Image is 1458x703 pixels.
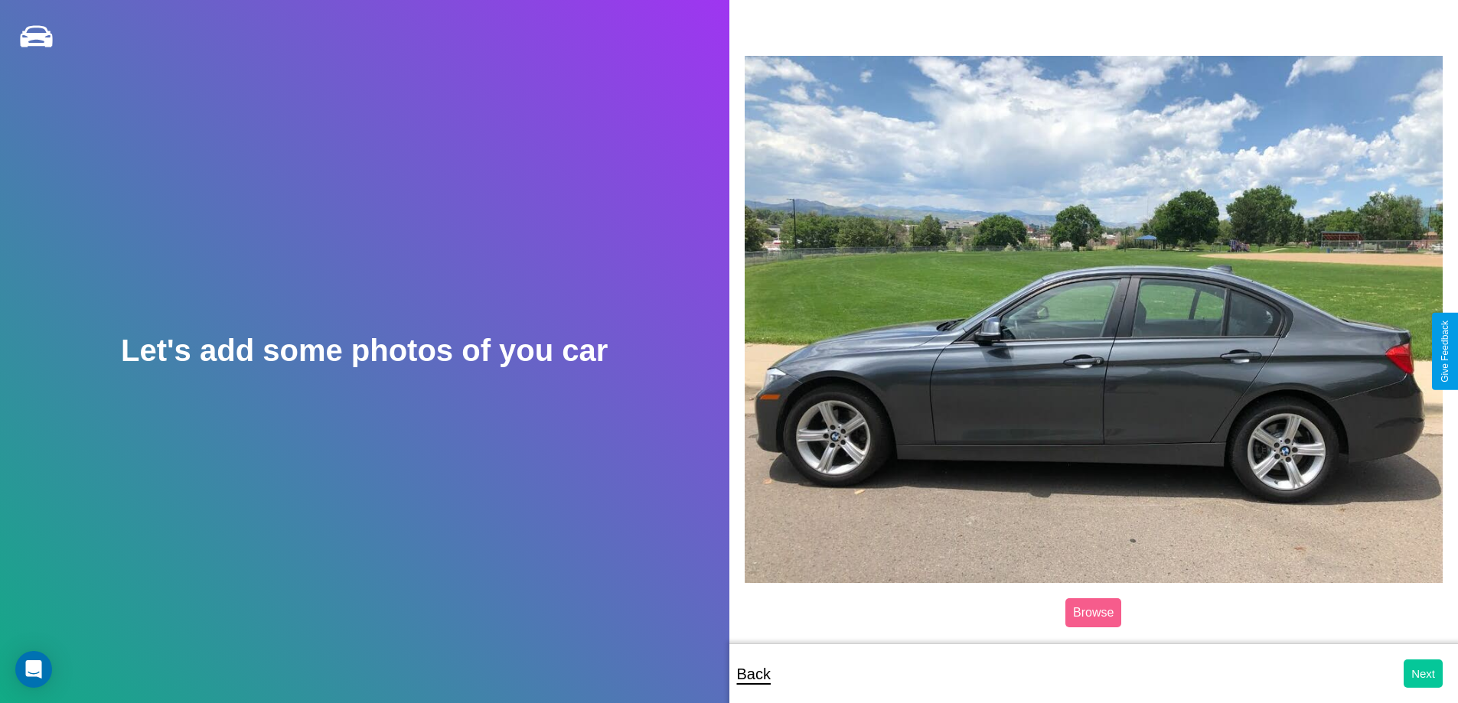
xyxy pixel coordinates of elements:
[1065,598,1121,627] label: Browse
[1404,659,1443,688] button: Next
[1440,321,1450,382] div: Give Feedback
[737,660,771,688] p: Back
[745,56,1443,582] img: posted
[15,651,52,688] div: Open Intercom Messenger
[121,334,608,368] h2: Let's add some photos of you car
